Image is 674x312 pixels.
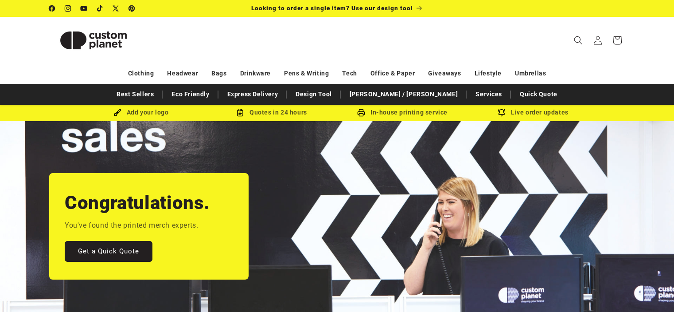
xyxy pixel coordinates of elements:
[206,107,337,118] div: Quotes in 24 hours
[475,66,502,81] a: Lifestyle
[236,109,244,117] img: Order Updates Icon
[76,107,206,118] div: Add your logo
[471,87,506,102] a: Services
[515,66,546,81] a: Umbrellas
[112,87,158,102] a: Best Sellers
[251,4,413,12] span: Looking to order a single item? Use our design tool
[46,17,141,63] a: Custom Planet
[357,109,365,117] img: In-house printing
[49,20,138,60] img: Custom Planet
[128,66,154,81] a: Clothing
[65,219,198,232] p: You've found the printed merch experts.
[515,87,562,102] a: Quick Quote
[337,107,468,118] div: In-house printing service
[65,191,210,215] h2: Congratulations.
[167,66,198,81] a: Headwear
[569,31,588,50] summary: Search
[113,109,121,117] img: Brush Icon
[291,87,336,102] a: Design Tool
[428,66,461,81] a: Giveaways
[498,109,506,117] img: Order updates
[345,87,462,102] a: [PERSON_NAME] / [PERSON_NAME]
[211,66,226,81] a: Bags
[284,66,329,81] a: Pens & Writing
[65,241,152,262] a: Get a Quick Quote
[240,66,271,81] a: Drinkware
[342,66,357,81] a: Tech
[167,87,214,102] a: Eco Friendly
[223,87,283,102] a: Express Delivery
[468,107,599,118] div: Live order updates
[370,66,415,81] a: Office & Paper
